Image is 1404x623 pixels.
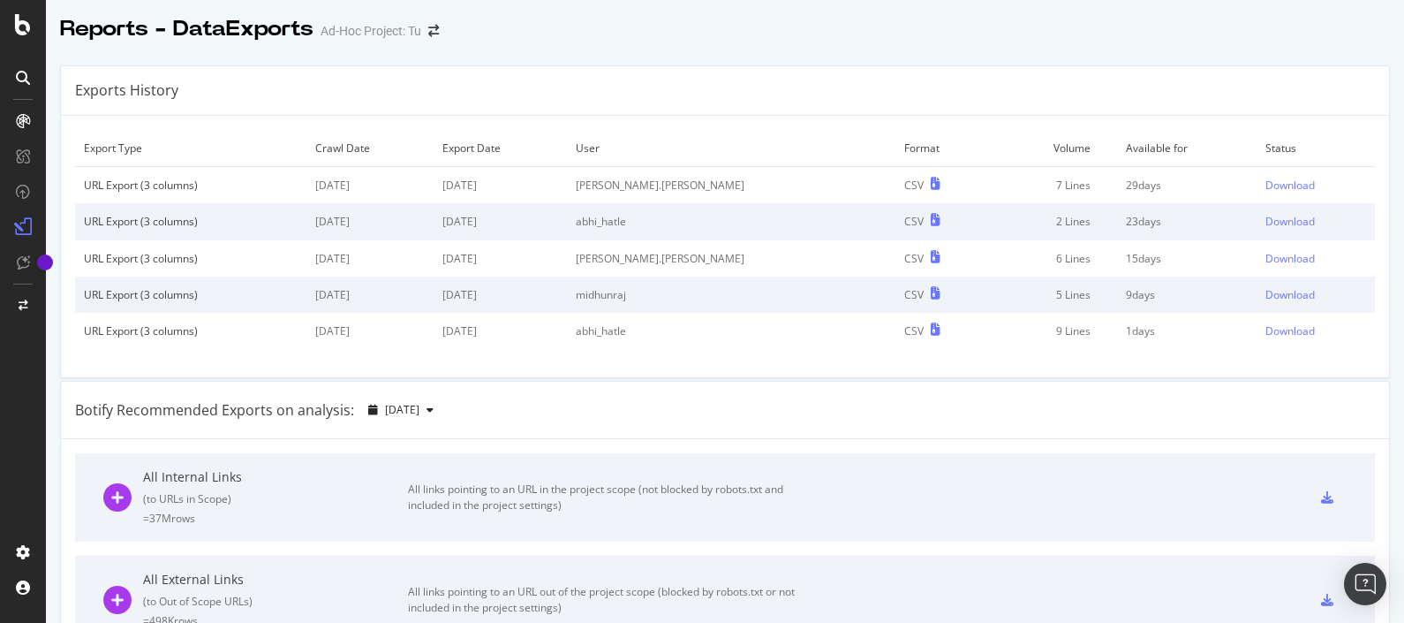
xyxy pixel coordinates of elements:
[306,313,434,349] td: [DATE]
[143,571,408,589] div: All External Links
[567,240,894,277] td: [PERSON_NAME].[PERSON_NAME]
[1265,214,1366,229] a: Download
[1265,251,1315,266] div: Download
[904,323,924,338] div: CSV
[1117,203,1257,239] td: 23 days
[1321,594,1333,606] div: csv-export
[1265,287,1315,302] div: Download
[306,240,434,277] td: [DATE]
[434,277,567,313] td: [DATE]
[990,167,1117,204] td: 7 Lines
[990,130,1117,167] td: Volume
[75,80,178,101] div: Exports History
[904,287,924,302] div: CSV
[408,584,805,616] div: All links pointing to an URL out of the project scope (blocked by robots.txt or not included in t...
[60,14,313,44] div: Reports - DataExports
[84,323,298,338] div: URL Export (3 columns)
[75,130,306,167] td: Export Type
[143,594,408,609] div: ( to Out of Scope URLs )
[567,130,894,167] td: User
[408,482,805,513] div: All links pointing to an URL in the project scope (not blocked by robots.txt and included in the ...
[567,167,894,204] td: [PERSON_NAME].[PERSON_NAME]
[1265,323,1315,338] div: Download
[321,22,421,40] div: Ad-Hoc Project: Tu
[84,214,298,229] div: URL Export (3 columns)
[1265,214,1315,229] div: Download
[434,167,567,204] td: [DATE]
[1257,130,1375,167] td: Status
[434,130,567,167] td: Export Date
[434,203,567,239] td: [DATE]
[84,251,298,266] div: URL Export (3 columns)
[1321,491,1333,504] div: csv-export
[1117,240,1257,277] td: 15 days
[434,313,567,349] td: [DATE]
[990,277,1117,313] td: 5 Lines
[904,214,924,229] div: CSV
[1265,323,1366,338] a: Download
[306,277,434,313] td: [DATE]
[434,240,567,277] td: [DATE]
[990,240,1117,277] td: 6 Lines
[567,313,894,349] td: abhi_hatle
[904,251,924,266] div: CSV
[895,130,990,167] td: Format
[84,178,298,193] div: URL Export (3 columns)
[1265,251,1366,266] a: Download
[990,203,1117,239] td: 2 Lines
[567,203,894,239] td: abhi_hatle
[143,511,408,526] div: = 37M rows
[1265,178,1366,193] a: Download
[428,25,439,37] div: arrow-right-arrow-left
[306,130,434,167] td: Crawl Date
[1344,563,1386,605] div: Open Intercom Messenger
[306,167,434,204] td: [DATE]
[84,287,298,302] div: URL Export (3 columns)
[990,313,1117,349] td: 9 Lines
[306,203,434,239] td: [DATE]
[143,491,408,506] div: ( to URLs in Scope )
[904,178,924,193] div: CSV
[1117,277,1257,313] td: 9 days
[143,468,408,486] div: All Internal Links
[37,255,53,270] div: Tooltip anchor
[361,396,441,424] button: [DATE]
[567,277,894,313] td: midhunraj
[1265,287,1366,302] a: Download
[75,400,354,421] div: Botify Recommended Exports on analysis:
[1117,130,1257,167] td: Available for
[1117,167,1257,204] td: 29 days
[1265,178,1315,193] div: Download
[1117,313,1257,349] td: 1 days
[385,402,419,417] span: 2025 Sep. 17th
